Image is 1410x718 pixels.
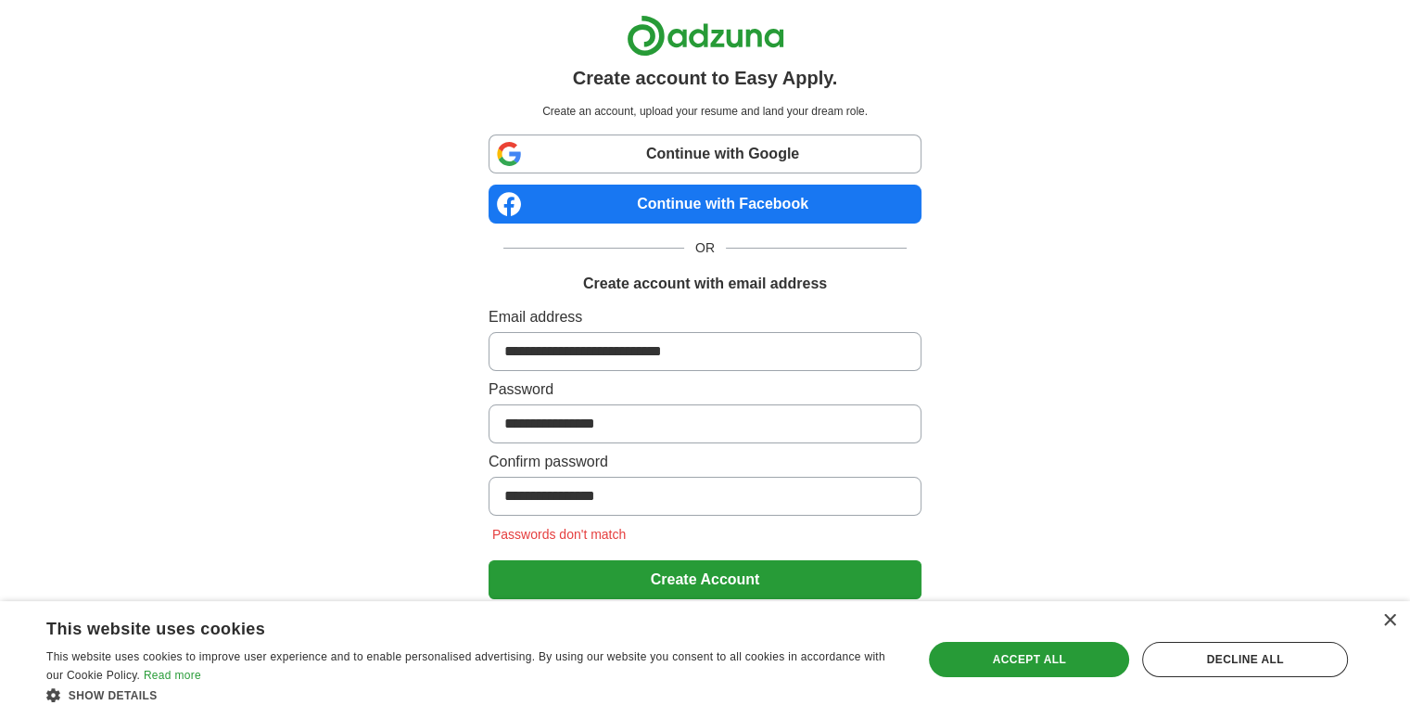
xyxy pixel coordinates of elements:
span: Show details [69,689,158,702]
label: Email address [489,306,921,328]
div: Accept all [929,642,1129,677]
div: Decline all [1142,642,1348,677]
img: Adzuna logo [627,15,784,57]
a: Continue with Google [489,135,921,173]
a: Read more, opens a new window [144,669,201,682]
div: Show details [46,686,896,704]
p: Create an account, upload your resume and land your dream role. [492,103,918,120]
span: This website uses cookies to improve user experience and to enable personalised advertising. By u... [46,650,885,682]
label: Password [489,378,921,401]
span: Passwords don't match [489,527,629,542]
h1: Create account with email address [583,273,827,295]
h1: Create account to Easy Apply. [573,64,838,92]
div: Close [1382,614,1396,628]
div: This website uses cookies [46,612,850,640]
button: Create Account [489,560,921,599]
label: Confirm password [489,451,921,473]
span: OR [684,238,726,258]
a: Continue with Facebook [489,185,921,224]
